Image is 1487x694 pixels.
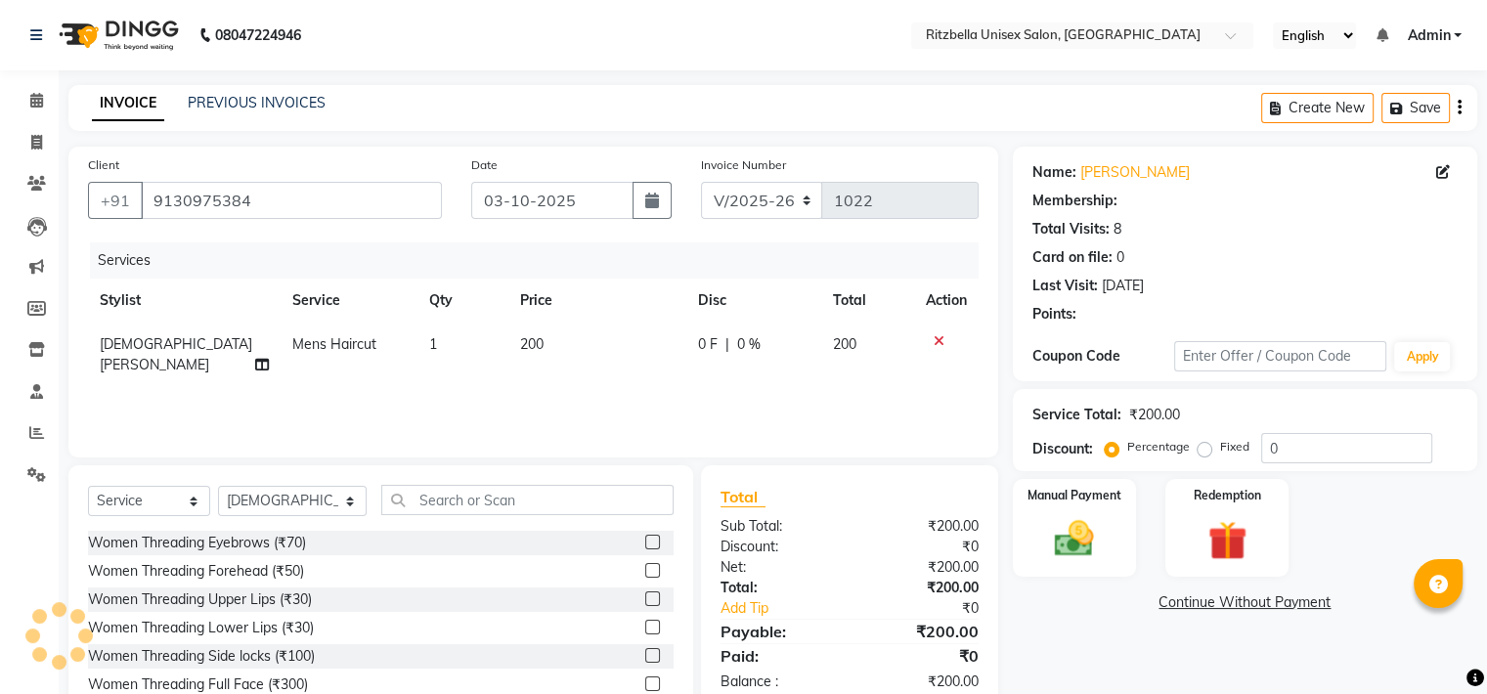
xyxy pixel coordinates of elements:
[850,557,993,578] div: ₹200.00
[281,279,417,323] th: Service
[1174,341,1387,371] input: Enter Offer / Coupon Code
[381,485,674,515] input: Search or Scan
[1116,247,1124,268] div: 0
[850,578,993,598] div: ₹200.00
[88,589,312,610] div: Women Threading Upper Lips (₹30)
[850,537,993,557] div: ₹0
[850,620,993,643] div: ₹200.00
[914,279,979,323] th: Action
[88,533,306,553] div: Women Threading Eyebrows (₹70)
[850,516,993,537] div: ₹200.00
[706,644,850,668] div: Paid:
[471,156,498,174] label: Date
[1102,276,1144,296] div: [DATE]
[1114,219,1121,239] div: 8
[141,182,442,219] input: Search by Name/Mobile/Email/Code
[701,156,786,174] label: Invoice Number
[850,672,993,692] div: ₹200.00
[429,335,437,353] span: 1
[1127,438,1190,455] label: Percentage
[725,334,729,355] span: |
[1032,304,1076,325] div: Points:
[1220,438,1249,455] label: Fixed
[706,672,850,692] div: Balance :
[508,279,685,323] th: Price
[706,578,850,598] div: Total:
[1407,25,1450,46] span: Admin
[1394,342,1450,371] button: Apply
[821,279,914,323] th: Total
[1080,162,1190,183] a: [PERSON_NAME]
[88,279,281,323] th: Stylist
[100,335,252,373] span: [DEMOGRAPHIC_DATA][PERSON_NAME]
[1129,405,1180,425] div: ₹200.00
[292,335,376,353] span: Mens Haircut
[88,182,143,219] button: +91
[1017,592,1473,613] a: Continue Without Payment
[706,620,850,643] div: Payable:
[1194,487,1261,504] label: Redemption
[1032,247,1113,268] div: Card on file:
[1032,219,1110,239] div: Total Visits:
[706,598,873,619] a: Add Tip
[88,646,315,667] div: Women Threading Side locks (₹100)
[88,618,314,638] div: Women Threading Lower Lips (₹30)
[88,156,119,174] label: Client
[833,335,856,353] span: 200
[215,8,301,63] b: 08047224946
[706,557,850,578] div: Net:
[1032,346,1174,367] div: Coupon Code
[706,537,850,557] div: Discount:
[850,644,993,668] div: ₹0
[92,86,164,121] a: INVOICE
[698,334,718,355] span: 0 F
[188,94,326,111] a: PREVIOUS INVOICES
[721,487,765,507] span: Total
[1032,276,1098,296] div: Last Visit:
[88,561,304,582] div: Women Threading Forehead (₹50)
[1032,162,1076,183] div: Name:
[417,279,508,323] th: Qty
[1032,439,1093,459] div: Discount:
[1381,93,1450,123] button: Save
[520,335,544,353] span: 200
[1032,405,1121,425] div: Service Total:
[1032,191,1117,211] div: Membership:
[1028,487,1121,504] label: Manual Payment
[1196,516,1259,565] img: _gift.svg
[737,334,761,355] span: 0 %
[1261,93,1374,123] button: Create New
[90,242,993,279] div: Services
[873,598,992,619] div: ₹0
[50,8,184,63] img: logo
[706,516,850,537] div: Sub Total:
[686,279,822,323] th: Disc
[1042,516,1106,561] img: _cash.svg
